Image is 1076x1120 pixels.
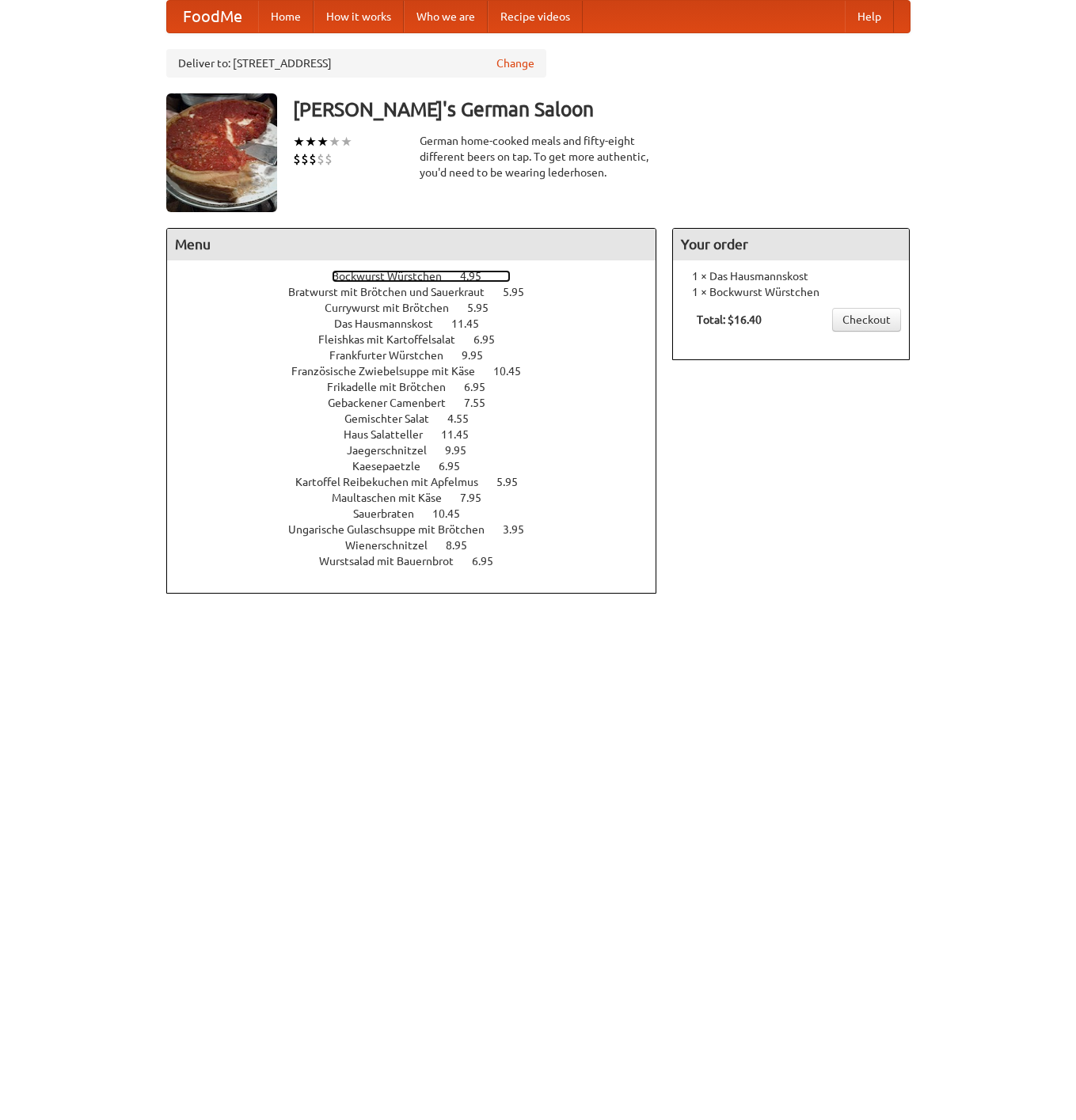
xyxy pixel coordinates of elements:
[673,229,909,260] h4: Your order
[319,555,470,568] span: Wurstsalad mit Bauernbrot
[697,313,762,326] b: Total: $16.40
[305,133,317,150] li: ★
[325,302,518,314] a: Currywurst mit Brötchen 5.95
[329,349,459,362] span: Frankfurter Würstchen
[166,49,546,78] div: Deliver to: [STREET_ADDRESS]
[328,397,462,409] span: Gebackener Camenbert
[446,539,483,552] span: 8.95
[493,365,537,378] span: 10.45
[445,444,482,457] span: 9.95
[295,476,494,488] span: Kartoffel Reibekuchen mit Apfelmus
[293,133,305,150] li: ★
[462,349,499,362] span: 9.95
[345,539,443,552] span: Wienerschnitzel
[451,317,495,330] span: 11.45
[314,1,404,32] a: How it works
[439,460,476,473] span: 6.95
[488,1,583,32] a: Recipe videos
[318,333,524,346] a: Fleishkas mit Kartoffelsalat 6.95
[334,317,449,330] span: Das Hausmannskost
[340,133,352,150] li: ★
[496,476,534,488] span: 5.95
[681,284,901,300] li: 1 × Bockwurst Würstchen
[344,412,445,425] span: Gemischter Salat
[332,270,458,283] span: Bockwurst Würstchen
[472,555,509,568] span: 6.95
[344,412,498,425] a: Gemischter Salat 4.55
[681,268,901,284] li: 1 × Das Hausmannskost
[328,397,515,409] a: Gebackener Camenbert 7.55
[318,333,471,346] span: Fleishkas mit Kartoffelsalat
[344,428,498,441] a: Haus Salatteller 11.45
[464,397,501,409] span: 7.55
[347,444,443,457] span: Jaegerschnitzel
[332,492,511,504] a: Maultaschen mit Käse 7.95
[293,93,911,125] h3: [PERSON_NAME]'s German Saloon
[317,150,325,168] li: $
[334,317,508,330] a: Das Hausmannskost 11.45
[460,492,497,504] span: 7.95
[329,133,340,150] li: ★
[352,460,436,473] span: Kaesepaetzle
[327,381,515,393] a: Frikadelle mit Brötchen 6.95
[347,444,496,457] a: Jaegerschnitzel 9.95
[309,150,317,168] li: $
[441,428,485,441] span: 11.45
[288,523,500,536] span: Ungarische Gulaschsuppe mit Brötchen
[166,93,277,212] img: angular.jpg
[293,150,301,168] li: $
[404,1,488,32] a: Who we are
[288,523,553,536] a: Ungarische Gulaschsuppe mit Brötchen 3.95
[288,286,553,298] a: Bratwurst mit Brötchen und Sauerkraut 5.95
[845,1,894,32] a: Help
[167,1,258,32] a: FoodMe
[353,507,430,520] span: Sauerbraten
[345,539,496,552] a: Wienerschnitzel 8.95
[291,365,550,378] a: Französische Zwiebelsuppe mit Käse 10.45
[332,492,458,504] span: Maultaschen mit Käse
[319,555,523,568] a: Wurstsalad mit Bauernbrot 6.95
[503,286,540,298] span: 5.95
[258,1,314,32] a: Home
[327,381,462,393] span: Frikadelle mit Brötchen
[301,150,309,168] li: $
[432,507,476,520] span: 10.45
[503,523,540,536] span: 3.95
[295,476,547,488] a: Kartoffel Reibekuchen mit Apfelmus 5.95
[464,381,501,393] span: 6.95
[353,507,489,520] a: Sauerbraten 10.45
[325,150,333,168] li: $
[317,133,329,150] li: ★
[167,229,656,260] h4: Menu
[447,412,485,425] span: 4.55
[332,270,511,283] a: Bockwurst Würstchen 4.95
[496,55,534,71] a: Change
[352,460,489,473] a: Kaesepaetzle 6.95
[288,286,500,298] span: Bratwurst mit Brötchen und Sauerkraut
[420,133,657,180] div: German home-cooked meals and fifty-eight different beers on tap. To get more authentic, you'd nee...
[329,349,512,362] a: Frankfurter Würstchen 9.95
[467,302,504,314] span: 5.95
[473,333,511,346] span: 6.95
[291,365,491,378] span: Französische Zwiebelsuppe mit Käse
[344,428,439,441] span: Haus Salatteller
[325,302,465,314] span: Currywurst mit Brötchen
[832,308,901,332] a: Checkout
[460,270,497,283] span: 4.95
